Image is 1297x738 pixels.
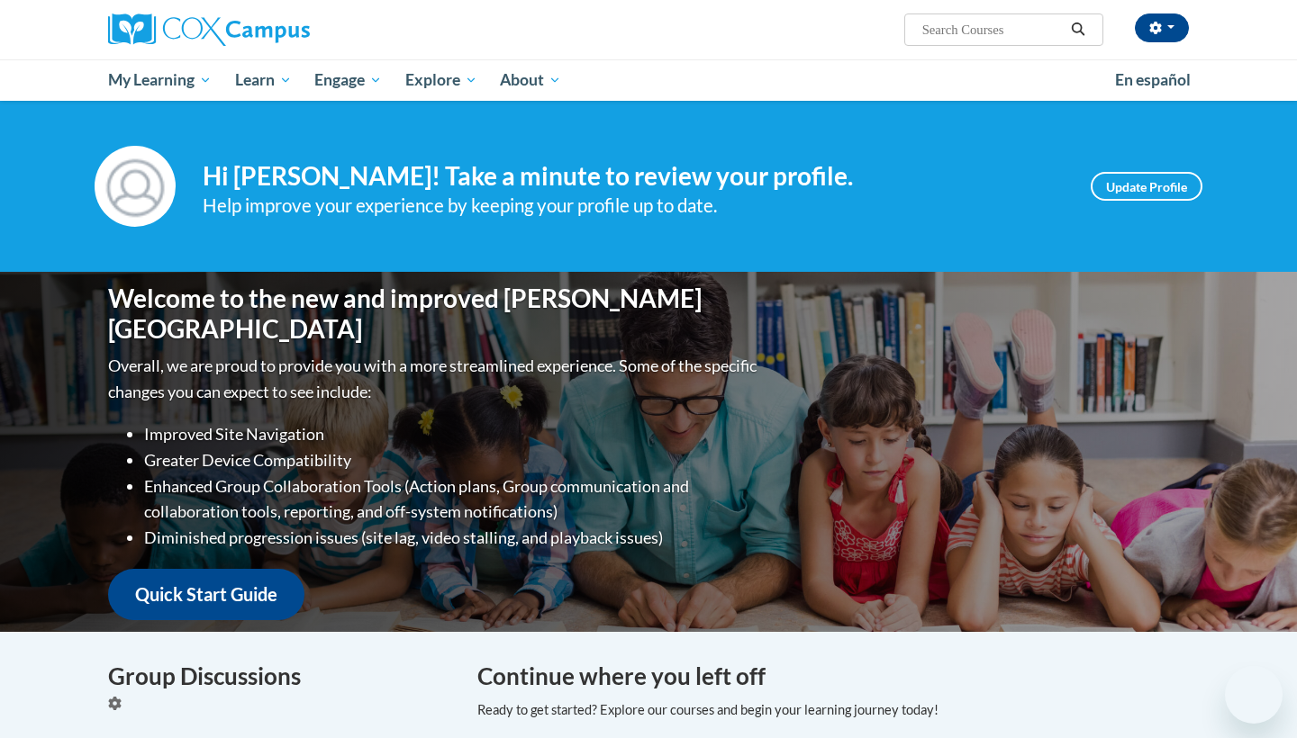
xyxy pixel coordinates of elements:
h4: Group Discussions [108,659,450,694]
div: Main menu [81,59,1216,101]
a: En español [1103,61,1202,99]
li: Greater Device Compatibility [144,447,761,473]
a: Cox Campus [108,13,450,46]
p: Overall, we are proud to provide you with a more streamlined experience. Some of the specific cha... [108,353,761,405]
button: Search [1065,19,1092,40]
span: Explore [405,69,477,91]
li: Improved Site Navigation [144,421,761,447]
span: My Learning [108,69,212,91]
a: Quick Start Guide [108,569,304,620]
a: About [489,59,574,101]
li: Enhanced Group Collaboration Tools (Action plans, Group communication and collaboration tools, re... [144,473,761,526]
span: About [500,69,561,91]
div: Help improve your experience by keeping your profile up to date. [203,191,1064,220]
iframe: Button to launch messaging window [1225,666,1283,724]
a: Engage [303,59,394,101]
h1: Welcome to the new and improved [PERSON_NAME][GEOGRAPHIC_DATA] [108,283,761,344]
img: Profile Image [95,146,176,227]
a: Learn [223,59,304,101]
h4: Continue where you left off [477,659,1189,694]
button: Account Settings [1135,13,1189,42]
a: My Learning [96,59,223,101]
a: Explore [394,59,489,101]
a: Update Profile [1091,172,1202,201]
span: Engage [314,69,382,91]
input: Search Courses [921,19,1065,40]
span: Learn [235,69,292,91]
li: Diminished progression issues (site lag, video stalling, and playback issues) [144,525,761,551]
h4: Hi [PERSON_NAME]! Take a minute to review your profile. [203,161,1064,192]
span: En español [1115,70,1191,89]
img: Cox Campus [108,13,310,46]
